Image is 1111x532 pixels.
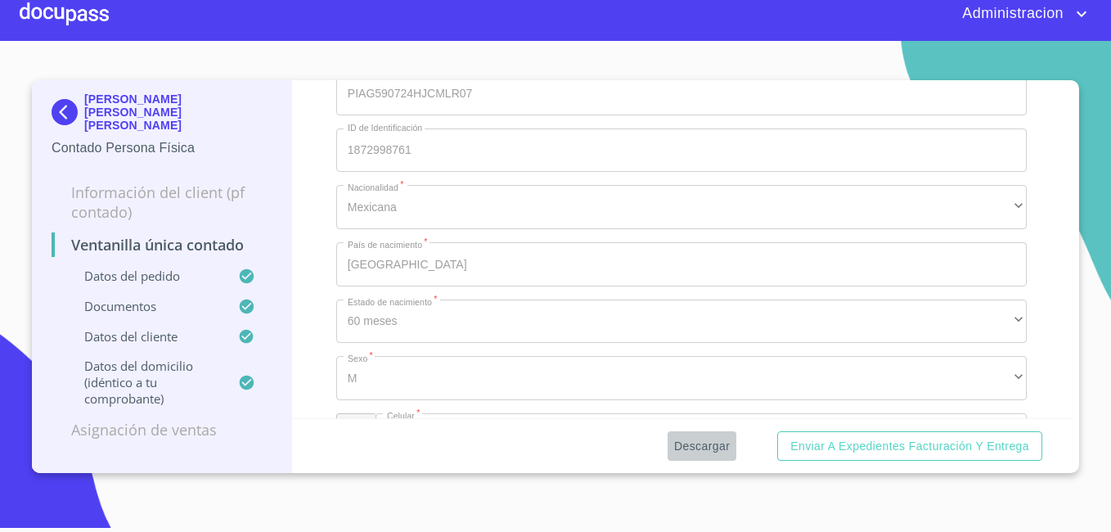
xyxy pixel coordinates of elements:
[52,92,272,138] div: [PERSON_NAME] [PERSON_NAME] [PERSON_NAME]
[777,431,1042,462] button: Enviar a Expedientes Facturación y Entrega
[336,185,1027,229] div: Mexicana
[52,268,238,284] p: Datos del pedido
[674,436,730,457] span: Descargar
[950,1,1091,27] button: account of current user
[950,1,1072,27] span: Administracion
[52,235,272,255] p: Ventanilla única contado
[52,298,238,314] p: Documentos
[336,356,1027,400] div: M
[52,138,272,158] p: Contado Persona Física
[52,183,272,222] p: Información del Client (PF contado)
[790,436,1029,457] span: Enviar a Expedientes Facturación y Entrega
[52,358,238,407] p: Datos del domicilio (idéntico a tu comprobante)
[52,328,238,345] p: Datos del cliente
[84,92,272,132] p: [PERSON_NAME] [PERSON_NAME] [PERSON_NAME]
[52,99,84,125] img: Docupass spot blue
[668,431,736,462] button: Descargar
[52,420,272,440] p: Asignación de Ventas
[336,300,1027,344] div: 60 meses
